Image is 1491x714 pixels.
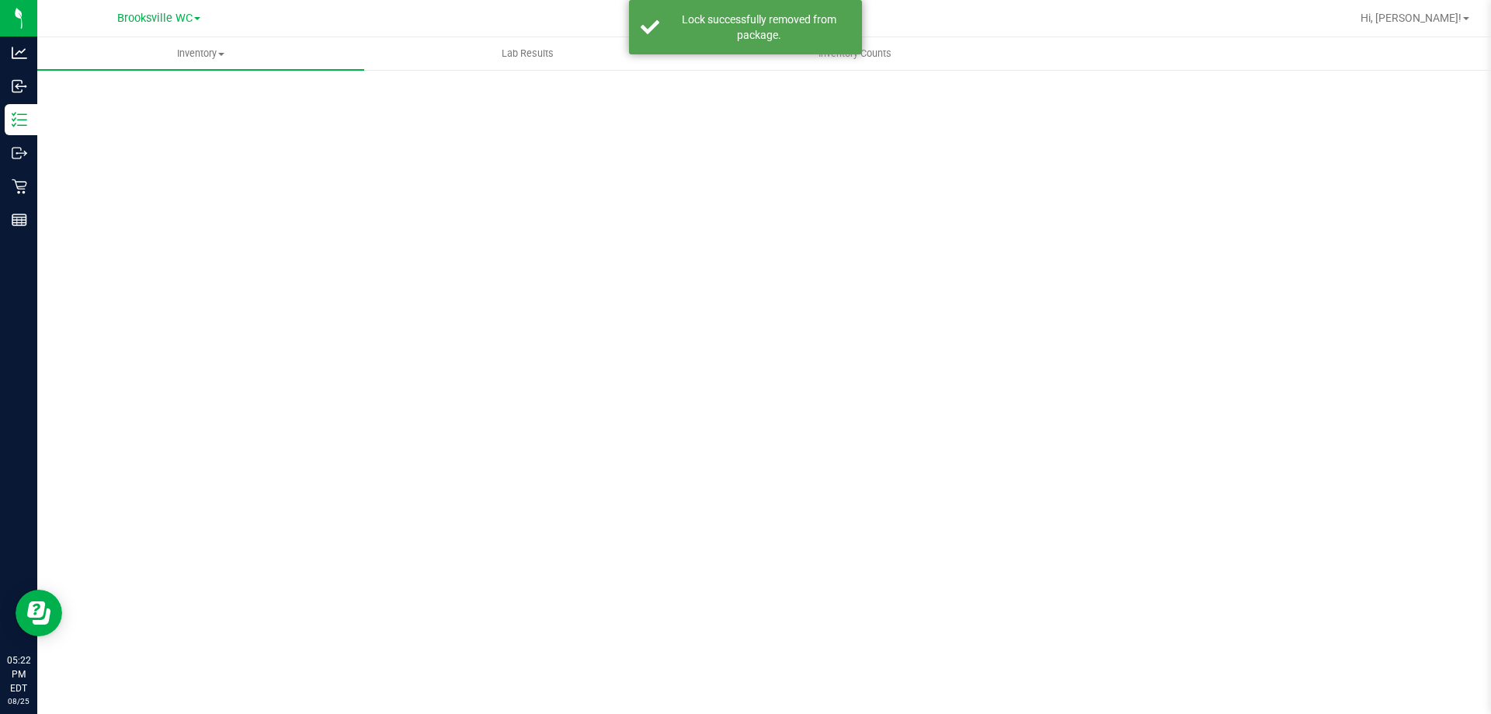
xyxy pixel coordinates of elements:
[7,653,30,695] p: 05:22 PM EDT
[12,179,27,194] inline-svg: Retail
[668,12,850,43] div: Lock successfully removed from package.
[12,45,27,61] inline-svg: Analytics
[117,12,193,25] span: Brooksville WC
[481,47,575,61] span: Lab Results
[7,695,30,707] p: 08/25
[12,112,27,127] inline-svg: Inventory
[12,78,27,94] inline-svg: Inbound
[37,47,364,61] span: Inventory
[1361,12,1461,24] span: Hi, [PERSON_NAME]!
[12,212,27,228] inline-svg: Reports
[37,37,364,70] a: Inventory
[364,37,691,70] a: Lab Results
[12,145,27,161] inline-svg: Outbound
[16,590,62,636] iframe: Resource center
